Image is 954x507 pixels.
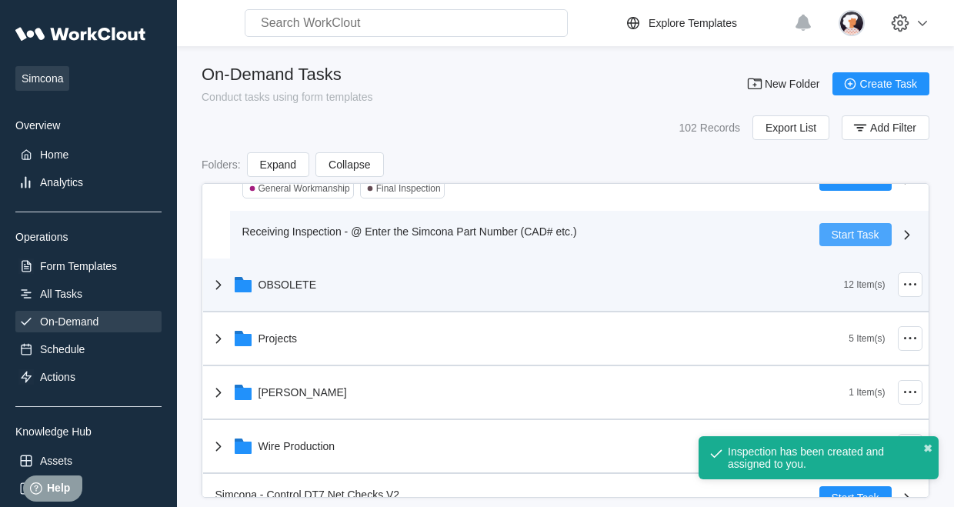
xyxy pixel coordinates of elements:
div: OBSOLETE [259,279,316,291]
button: Collapse [315,152,383,177]
a: Schedule [15,339,162,360]
div: Analytics [40,176,83,188]
a: Analytics [15,172,162,193]
div: Home [40,148,68,161]
span: Start Task [832,174,879,185]
button: Add Filter [842,115,929,140]
a: Assets [15,450,162,472]
div: Projects [259,332,298,345]
div: 102 Records [679,122,740,134]
img: user-4.png [839,10,865,36]
div: Assets [40,455,72,467]
div: Folders : [202,158,241,171]
a: Actions [15,366,162,388]
span: Start Task [832,229,879,240]
div: On-Demand Tasks [202,65,373,85]
button: close [923,442,932,455]
div: Wire Production [259,440,335,452]
div: Operations [15,231,162,243]
div: 1 Item(s) [849,387,885,398]
div: General Workmanship [259,183,350,194]
span: Receiving Inspection - @ Enter the Simcona Part Number (CAD# etc.) [242,225,577,238]
div: Schedule [40,343,85,355]
span: Simcona [15,66,69,91]
div: Final Inspection [376,183,441,194]
button: Create Task [832,72,929,95]
button: New Folder [737,72,832,95]
span: Create Task [860,78,917,89]
div: Inspection has been created and assigned to you. [728,445,891,470]
div: Overview [15,119,162,132]
span: Add Filter [870,122,916,133]
button: Export List [752,115,829,140]
div: All Tasks [40,288,82,300]
a: Receiving Inspection - @ Enter the Simcona Part Number (CAD# etc.)Start Task [230,211,929,259]
div: Actions [40,371,75,383]
a: Explore Templates [624,14,786,32]
a: Form Templates [15,255,162,277]
span: Expand [260,159,296,170]
a: All Tasks [15,283,162,305]
div: Knowledge Hub [15,425,162,438]
a: Home [15,144,162,165]
a: On-Demand [15,311,162,332]
div: 12 Item(s) [843,279,885,290]
span: Collapse [329,159,370,170]
span: New Folder [765,78,820,89]
div: 5 Item(s) [849,333,885,344]
div: Form Templates [40,260,117,272]
button: Start Task [819,223,892,246]
div: Explore Templates [649,17,737,29]
div: [PERSON_NAME] [259,386,347,399]
span: Simcona - Control DT7 Net Checks V2 [215,489,400,501]
div: Conduct tasks using form templates [202,91,373,103]
a: Issues [15,478,162,499]
span: Export List [766,122,816,133]
input: Search WorkClout [245,9,568,37]
div: On-Demand [40,315,98,328]
button: Expand [247,152,309,177]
